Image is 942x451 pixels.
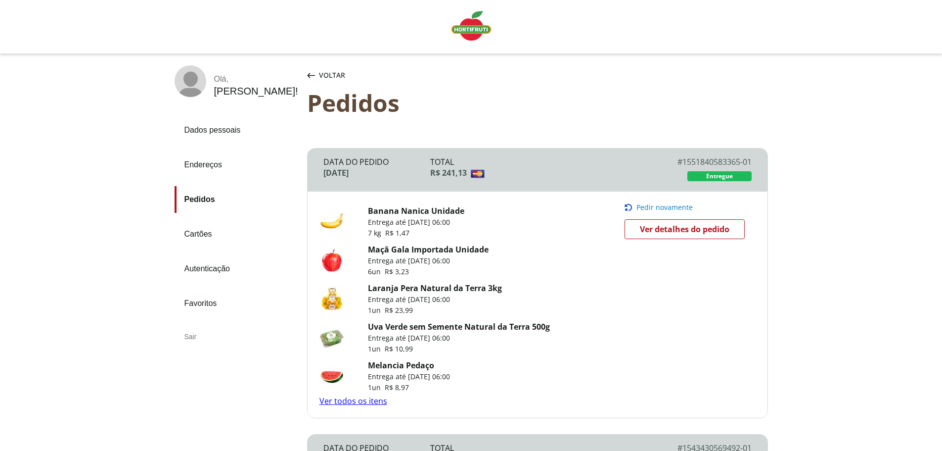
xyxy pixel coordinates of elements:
a: Maçã Gala Importada Unidade [368,244,489,255]
div: Sair [175,325,299,349]
button: Pedir novamente [625,203,751,211]
span: Voltar [319,70,345,80]
span: 6 un [368,267,385,276]
div: R$ 241,13 [430,167,644,178]
span: R$ 23,99 [385,305,413,315]
span: Entregue [706,172,733,180]
span: R$ 3,23 [385,267,409,276]
a: Dados pessoais [175,117,299,144]
img: Logo [451,11,491,41]
div: Olá , [214,75,298,84]
a: Favoritos [175,290,299,317]
a: Pedidos [175,186,299,213]
p: Entrega até [DATE] 06:00 [368,333,550,343]
p: Entrega até [DATE] 06:00 [368,256,489,266]
span: R$ 8,97 [385,383,409,392]
p: Entrega até [DATE] 06:00 [368,372,450,382]
div: # 1551840583365-01 [644,156,752,167]
span: Pedir novamente [636,203,693,211]
span: 1 un [368,305,385,315]
a: Ver detalhes do pedido [625,219,745,239]
img: Banana Nanica Unidade [319,209,344,234]
a: Autenticação [175,255,299,282]
span: R$ 10,99 [385,344,413,353]
p: Entrega até [DATE] 06:00 [368,217,464,227]
img: Uva Verde sem Semente Natural da Terra 500g [319,325,344,350]
div: Total [430,156,644,167]
span: R$ 1,47 [385,228,409,238]
img: Melancia Pedaço [319,364,344,389]
a: Melancia Pedaço [368,360,434,371]
a: Ver todos os itens [319,396,387,406]
div: [PERSON_NAME] ! [214,86,298,97]
img: Maçã Gala Importada Unidade [319,248,344,273]
a: Uva Verde sem Semente Natural da Terra 500g [368,321,550,332]
a: Laranja Pera Natural da Terra 3kg [368,283,502,294]
a: Cartões [175,221,299,248]
span: Ver detalhes do pedido [640,222,729,237]
a: Logo [448,7,495,47]
div: Data do Pedido [323,156,431,167]
button: Voltar [305,65,347,85]
span: 7 kg [368,228,385,238]
a: Banana Nanica Unidade [368,205,464,216]
p: Entrega até [DATE] 06:00 [368,295,502,304]
span: 1 un [368,383,385,392]
img: Laranja Pera Natural da Terra 3kg [319,287,344,311]
div: Pedidos [307,89,768,116]
a: Endereços [175,151,299,178]
span: 1 un [368,344,385,353]
div: [DATE] [323,167,431,178]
